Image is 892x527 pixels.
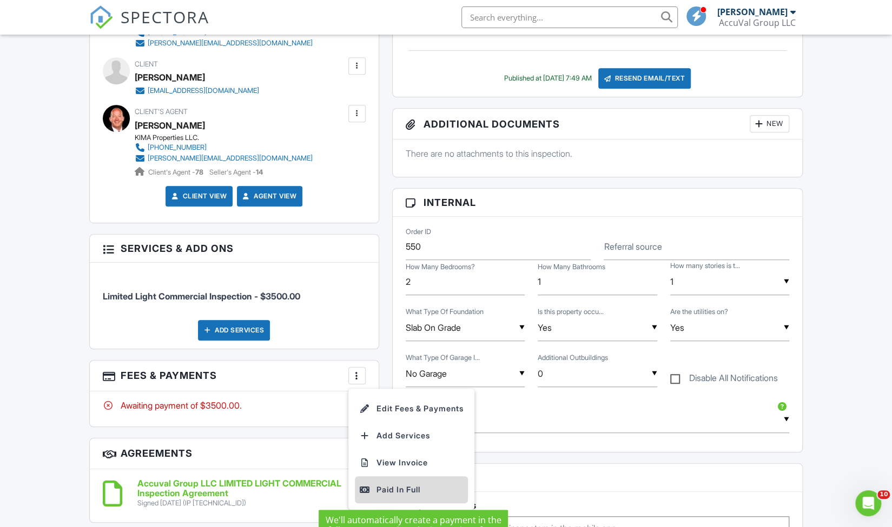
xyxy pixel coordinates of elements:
[670,373,778,386] label: Disable All Notifications
[406,262,475,272] label: How Many Bedrooms?
[89,15,209,37] a: SPECTORA
[461,6,678,28] input: Search everything...
[538,353,608,363] label: Additional Outbuildings
[406,269,525,295] input: How Many Bedrooms?
[135,134,321,142] div: KIMA Properties LLC.
[241,191,296,202] a: Agent View
[137,499,351,508] div: Signed [DATE] (IP [TECHNICAL_ID])
[137,479,351,508] a: Accuval Group LLC LIMITED LIGHT COMMERCIAL Inspection Agreement Signed [DATE] (IP [TECHNICAL_ID])
[750,115,789,132] div: New
[135,153,313,164] a: [PERSON_NAME][EMAIL_ADDRESS][DOMAIN_NAME]
[137,479,351,498] h6: Accuval Group LLC LIMITED LIGHT COMMERCIAL Inspection Agreement
[90,235,379,263] h3: Services & Add ons
[135,60,158,68] span: Client
[135,142,313,153] a: [PHONE_NUMBER]
[719,17,796,28] div: AccuVal Group LLC
[393,189,803,217] h3: Internal
[148,143,207,152] div: [PHONE_NUMBER]
[135,85,259,96] a: [EMAIL_ADDRESS][DOMAIN_NAME]
[103,399,366,411] div: Awaiting payment of $3500.00.
[406,227,431,237] label: Order ID
[717,6,788,17] div: [PERSON_NAME]
[406,148,790,159] p: There are no attachments to this inspection.
[256,168,263,176] strong: 14
[393,464,803,492] h3: Notes
[538,269,657,295] input: How Many Bathrooms
[598,68,691,89] div: Resend Email/Text
[406,307,484,317] label: What Type Of Foundation
[209,168,263,176] span: Seller's Agent -
[538,262,605,272] label: How Many Bathrooms
[135,117,205,134] a: [PERSON_NAME]
[148,86,259,95] div: [EMAIL_ADDRESS][DOMAIN_NAME]
[406,353,480,363] label: What Type Of Garage Is On The Property?
[855,490,881,516] iframe: Intercom live chat
[90,438,379,469] h3: Agreements
[135,69,205,85] div: [PERSON_NAME]
[121,5,209,28] span: SPECTORA
[538,307,604,317] label: Is this property occupied?
[195,168,203,176] strong: 78
[406,500,790,511] h5: Inspector Notes
[169,191,227,202] a: Client View
[148,154,313,163] div: [PERSON_NAME][EMAIL_ADDRESS][DOMAIN_NAME]
[604,241,662,252] label: Referral source
[89,5,113,29] img: The Best Home Inspection Software - Spectora
[148,168,205,176] span: Client's Agent -
[670,307,728,317] label: Are the utilities on?
[103,291,300,302] span: Limited Light Commercial Inspection - $3500.00
[135,38,313,49] a: [PERSON_NAME][EMAIL_ADDRESS][DOMAIN_NAME]
[103,271,366,311] li: Service: Limited Light Commercial Inspection
[90,361,379,391] h3: Fees & Payments
[198,320,270,341] div: Add Services
[148,39,313,48] div: [PERSON_NAME][EMAIL_ADDRESS][DOMAIN_NAME]
[670,261,740,271] label: How many stories is the building?
[393,109,803,139] h3: Additional Documents
[504,74,592,83] div: Published at [DATE] 7:49 AM
[135,108,188,116] span: Client's Agent
[877,490,890,499] span: 10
